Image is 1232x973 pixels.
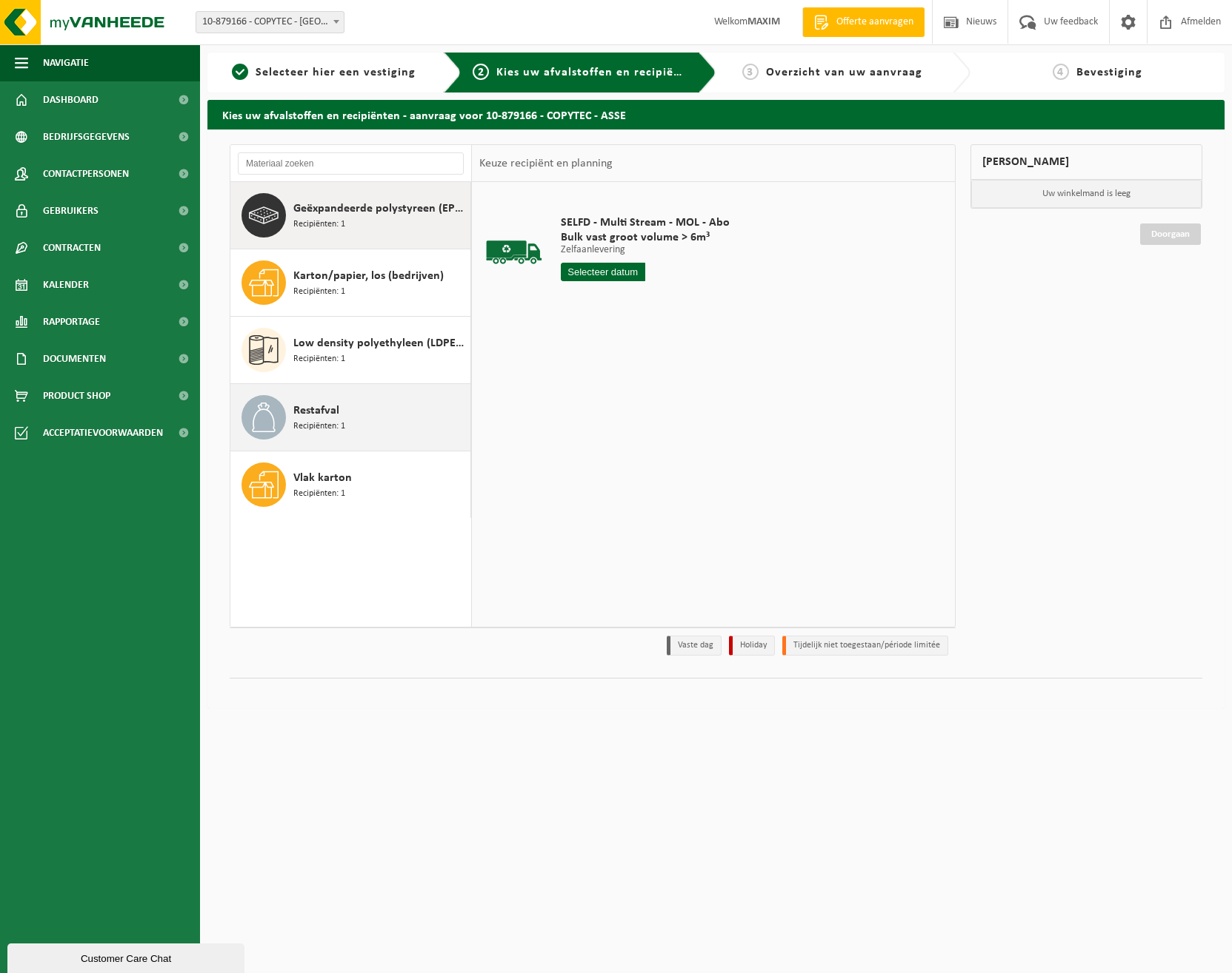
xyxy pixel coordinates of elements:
[747,16,780,27] strong: MAXIM
[196,12,344,33] span: 10-879166 - COPYTEC - ASSE
[782,636,948,656] li: Tijdelijk niet toegestaan/période limitée
[970,144,1202,180] div: [PERSON_NAME]
[561,215,730,230] span: SELFD - Multi Stream - MOL - Abo
[766,67,922,78] span: Overzicht van uw aanvraag
[1076,67,1142,78] span: Bevestiging
[293,487,345,501] span: Recipiënten: 1
[7,940,247,973] iframe: chat widget
[207,100,1225,129] h2: Kies uw afvalstoffen en recipiënten - aanvraag voor 10-879166 - COPYTEC - ASSE
[561,245,730,255] p: Zelfaanlevering
[238,152,464,175] input: Materiaal zoeken
[496,67,700,78] span: Kies uw afvalstoffen en recipiënten
[43,266,89,303] span: Kalender
[43,414,163,451] span: Acceptatievoorwaarden
[561,263,645,281] input: Selecteer datum
[230,182,471,249] button: Geëxpandeerde polystyreen (EPS) verpakking (< 1 m² per stuk), recycleerbaar Recipiënten: 1
[293,334,467,352] span: Low density polyethyleen (LDPE) folie, los, naturel
[230,384,471,451] button: Restafval Recipiënten: 1
[561,230,730,245] span: Bulk vast groot volume > 6m³
[293,352,345,366] span: Recipiënten: 1
[43,155,129,192] span: Contactpersonen
[293,420,345,434] span: Recipiënten: 1
[293,267,444,285] span: Karton/papier, los (bedrijven)
[43,192,99,229] span: Gebruikers
[43,118,130,155] span: Bedrijfsgegevens
[230,451,471,518] button: Vlak karton Recipiënten: 1
[43,229,101,266] span: Contracten
[43,44,89,81] span: Navigatie
[43,377,110,414] span: Product Shop
[293,402,339,420] span: Restafval
[293,285,345,299] span: Recipiënten: 1
[729,636,775,656] li: Holiday
[472,145,620,182] div: Keuze recipiënt en planning
[230,317,471,384] button: Low density polyethyleen (LDPE) folie, los, naturel Recipiënten: 1
[43,340,106,377] span: Documenten
[971,180,1202,208] p: Uw winkelmand is leeg
[215,64,432,81] a: 1Selecteer hier een vestiging
[293,469,352,487] span: Vlak karton
[473,64,489,80] span: 2
[742,64,759,80] span: 3
[196,11,344,33] span: 10-879166 - COPYTEC - ASSE
[43,303,100,340] span: Rapportage
[43,81,99,118] span: Dashboard
[293,218,345,232] span: Recipiënten: 1
[230,249,471,317] button: Karton/papier, los (bedrijven) Recipiënten: 1
[293,200,467,218] span: Geëxpandeerde polystyreen (EPS) verpakking (< 1 m² per stuk), recycleerbaar
[802,7,925,37] a: Offerte aanvragen
[232,64,248,80] span: 1
[667,636,722,656] li: Vaste dag
[256,67,416,78] span: Selecteer hier een vestiging
[1140,223,1201,245] a: Doorgaan
[833,15,917,30] span: Offerte aanvragen
[1053,64,1069,80] span: 4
